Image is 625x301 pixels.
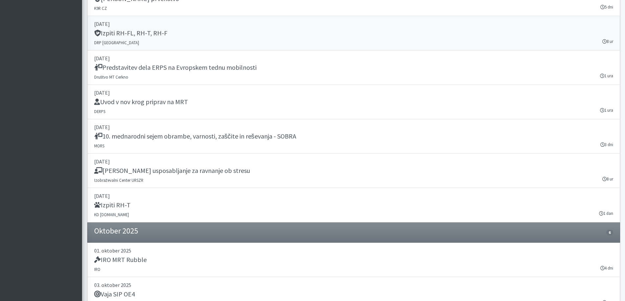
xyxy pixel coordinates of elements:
small: MORS [94,143,104,148]
a: [DATE] [PERSON_NAME] usposabljanje za ravnanje ob stresu Izobraževalni Center URSZR 8 ur [87,154,620,188]
small: 4 dni [600,265,613,271]
h4: Oktober 2025 [94,226,138,236]
h5: [PERSON_NAME] usposabljanje za ravnanje ob stresu [94,167,250,175]
small: 1 ura [600,73,613,79]
h5: Vaja SIP OE4 [94,290,135,298]
p: [DATE] [94,20,613,28]
small: DERPS [94,109,105,114]
h5: Izpiti RH-FL, RH-T, RH-F [94,29,167,37]
small: Izobraževalni Center URSZR [94,178,143,183]
a: [DATE] Izpiti RH-T KD [DOMAIN_NAME] 1 dan [87,188,620,222]
small: 1 ura [600,107,613,113]
p: 03. oktober 2025 [94,281,613,289]
h5: IRO MRT Rubble [94,256,147,264]
small: IRO [94,267,100,272]
p: [DATE] [94,192,613,200]
span: 6 [606,230,613,235]
h5: Uvod v nov krog priprav na MRT [94,98,188,106]
a: [DATE] Izpiti RH-FL, RH-T, RH-F DRP [GEOGRAPHIC_DATA] 8 ur [87,16,620,50]
small: DRP [GEOGRAPHIC_DATA] [94,40,139,45]
p: [DATE] [94,54,613,62]
small: 8 ur [602,176,613,182]
a: 01. oktober 2025 IRO MRT Rubble IRO 4 dni [87,243,620,277]
small: Društvo MT Cerkno [94,74,128,80]
small: 8 ur [602,38,613,45]
a: [DATE] Uvod v nov krog priprav na MRT DERPS 1 ura [87,85,620,119]
small: KD [DOMAIN_NAME] [94,212,129,217]
p: 01. oktober 2025 [94,247,613,254]
small: 1 dan [599,210,613,216]
a: [DATE] 10. mednarodni sejem obrambe, varnosti, zaščite in reševanja - SOBRA MORS 3 dni [87,119,620,154]
small: 3 dni [600,141,613,148]
p: [DATE] [94,158,613,165]
h5: Predstavitev dela ERPS na Evropskem tednu mobilnosti [94,64,257,71]
p: [DATE] [94,123,613,131]
a: [DATE] Predstavitev dela ERPS na Evropskem tednu mobilnosti Društvo MT Cerkno 1 ura [87,50,620,85]
small: K9R CZ [94,6,107,11]
p: [DATE] [94,89,613,97]
h5: Izpiti RH-T [94,201,131,209]
small: 5 dni [600,4,613,10]
h5: 10. mednarodni sejem obrambe, varnosti, zaščite in reševanja - SOBRA [94,132,296,140]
